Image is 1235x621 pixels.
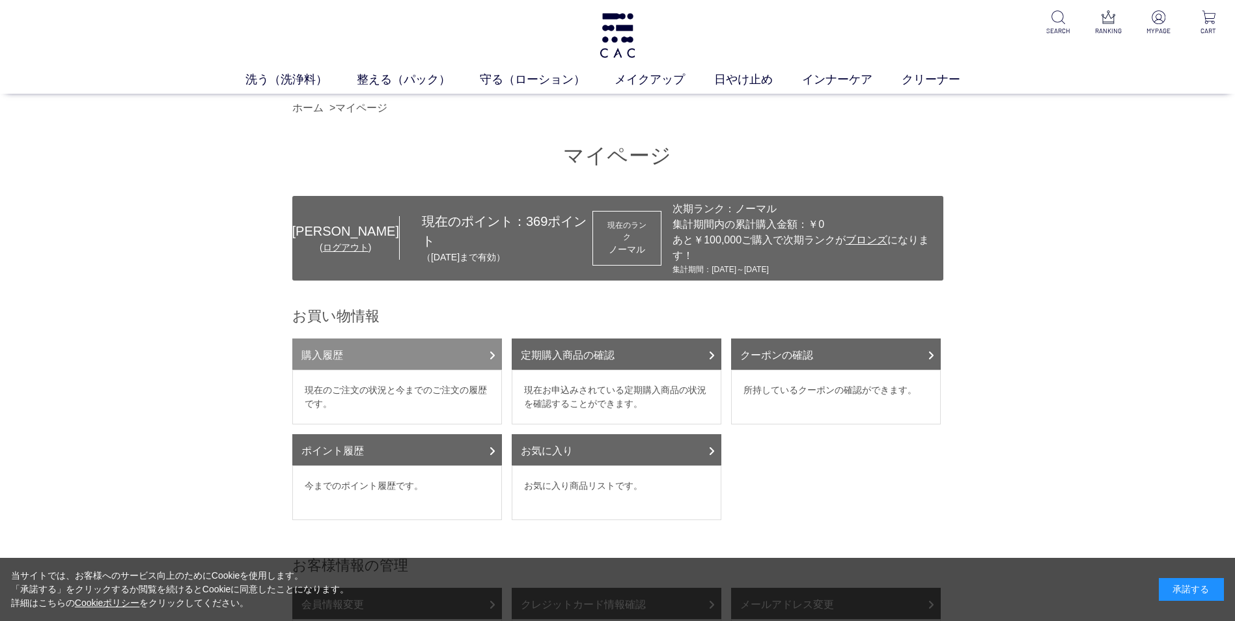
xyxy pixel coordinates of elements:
[673,264,936,275] div: 集計期間：[DATE]～[DATE]
[512,465,721,520] dd: お気に入り商品リストです。
[329,100,391,116] li: >
[1159,578,1224,601] div: 承諾する
[673,217,936,232] div: 集計期間内の累計購入金額：￥0
[75,598,140,608] a: Cookieポリシー
[802,71,902,89] a: インナーケア
[292,241,399,255] div: ( )
[335,102,387,113] a: マイページ
[292,434,502,465] a: ポイント履歴
[605,243,650,256] div: ノーマル
[292,221,399,241] div: [PERSON_NAME]
[422,251,592,264] p: （[DATE]まで有効）
[1193,10,1225,36] a: CART
[11,569,350,610] div: 当サイトでは、お客様へのサービス向上のためにCookieを使用します。 「承諾する」をクリックするか閲覧を続けるとCookieに同意したことになります。 詳細はこちらの をクリックしてください。
[292,338,502,370] a: 購入履歴
[323,242,368,253] a: ログアウト
[1143,26,1174,36] p: MYPAGE
[292,142,943,170] h1: マイページ
[1092,26,1124,36] p: RANKING
[292,370,502,424] dd: 現在のご注文の状況と今までのご注文の履歴です。
[400,212,592,264] div: 現在のポイント： ポイント
[846,234,887,245] span: ブロンズ
[292,307,943,325] h2: お買い物情報
[245,71,357,89] a: 洗う（洗浄料）
[357,71,480,89] a: 整える（パック）
[512,370,721,424] dd: 現在お申込みされている定期購入商品の状況を確認することができます。
[605,219,650,243] dt: 現在のランク
[512,434,721,465] a: お気に入り
[512,338,721,370] a: 定期購入商品の確認
[673,201,936,217] div: 次期ランク：ノーマル
[1042,26,1074,36] p: SEARCH
[480,71,615,89] a: 守る（ローション）
[731,370,941,424] dd: 所持しているクーポンの確認ができます。
[598,13,637,58] img: logo
[731,338,941,370] a: クーポンの確認
[1143,10,1174,36] a: MYPAGE
[292,465,502,520] dd: 今までのポイント履歴です。
[615,71,714,89] a: メイクアップ
[902,71,990,89] a: クリーナー
[1092,10,1124,36] a: RANKING
[1193,26,1225,36] p: CART
[1042,10,1074,36] a: SEARCH
[673,232,936,264] div: あと￥100,000ご購入で次期ランクが になります！
[526,214,548,228] span: 369
[292,556,943,575] h2: お客様情報の管理
[714,71,802,89] a: 日やけ止め
[292,102,324,113] a: ホーム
